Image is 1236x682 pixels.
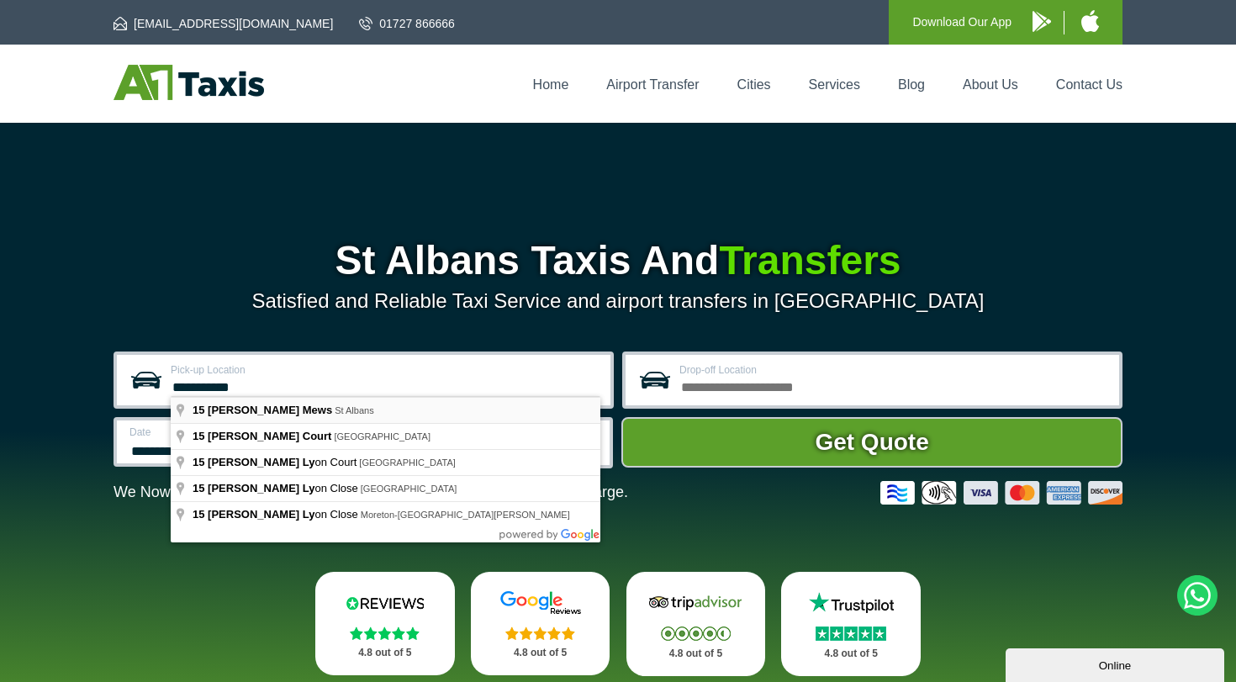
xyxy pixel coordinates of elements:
label: Drop-off Location [679,365,1109,375]
img: Stars [505,626,575,640]
p: We Now Accept Card & Contactless Payment In [114,484,628,501]
img: Trustpilot [800,590,901,616]
span: [PERSON_NAME] Court [208,430,331,442]
img: Google [490,590,591,616]
span: [PERSON_NAME] Ly [208,456,314,468]
img: Stars [816,626,886,641]
a: Home [533,77,569,92]
span: [PERSON_NAME] Mews [208,404,332,416]
a: Airport Transfer [606,77,699,92]
p: 4.8 out of 5 [645,643,747,664]
span: [GEOGRAPHIC_DATA] [359,457,456,468]
img: Stars [350,626,420,640]
a: 01727 866666 [359,15,455,32]
a: Contact Us [1056,77,1122,92]
a: Blog [898,77,925,92]
img: Stars [661,626,731,641]
span: [GEOGRAPHIC_DATA] [361,484,457,494]
img: Tripadvisor [645,590,746,616]
h1: St Albans Taxis And [114,241,1122,281]
p: Satisfied and Reliable Taxi Service and airport transfers in [GEOGRAPHIC_DATA] [114,289,1122,313]
img: A1 Taxis Android App [1033,11,1051,32]
span: [PERSON_NAME] Ly [208,482,314,494]
span: 15 [193,456,204,468]
a: Cities [737,77,771,92]
iframe: chat widget [1006,645,1228,682]
a: Reviews.io Stars 4.8 out of 5 [315,572,455,675]
a: Trustpilot Stars 4.8 out of 5 [781,572,921,676]
span: Moreton-[GEOGRAPHIC_DATA][PERSON_NAME] [361,510,570,520]
img: Credit And Debit Cards [880,481,1122,505]
span: on Close [193,508,361,521]
p: 4.8 out of 5 [800,643,902,664]
img: Reviews.io [335,590,436,616]
span: [GEOGRAPHIC_DATA] [334,431,430,441]
span: on Court [193,456,359,468]
a: Tripadvisor Stars 4.8 out of 5 [626,572,766,676]
a: Services [809,77,860,92]
span: 15 [PERSON_NAME] Ly [193,508,314,521]
span: 15 [193,482,204,494]
img: A1 Taxis St Albans LTD [114,65,264,100]
a: [EMAIL_ADDRESS][DOMAIN_NAME] [114,15,333,32]
a: Google Stars 4.8 out of 5 [471,572,610,675]
label: Pick-up Location [171,365,600,375]
span: on Close [193,482,361,494]
p: 4.8 out of 5 [489,642,592,663]
a: About Us [963,77,1018,92]
span: Transfers [719,238,901,283]
span: 15 [193,430,204,442]
img: A1 Taxis iPhone App [1081,10,1099,32]
span: 15 [193,404,204,416]
label: Date [129,427,346,437]
button: Get Quote [621,417,1122,468]
p: 4.8 out of 5 [334,642,436,663]
p: Download Our App [912,12,1012,33]
span: St Albans [335,405,373,415]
